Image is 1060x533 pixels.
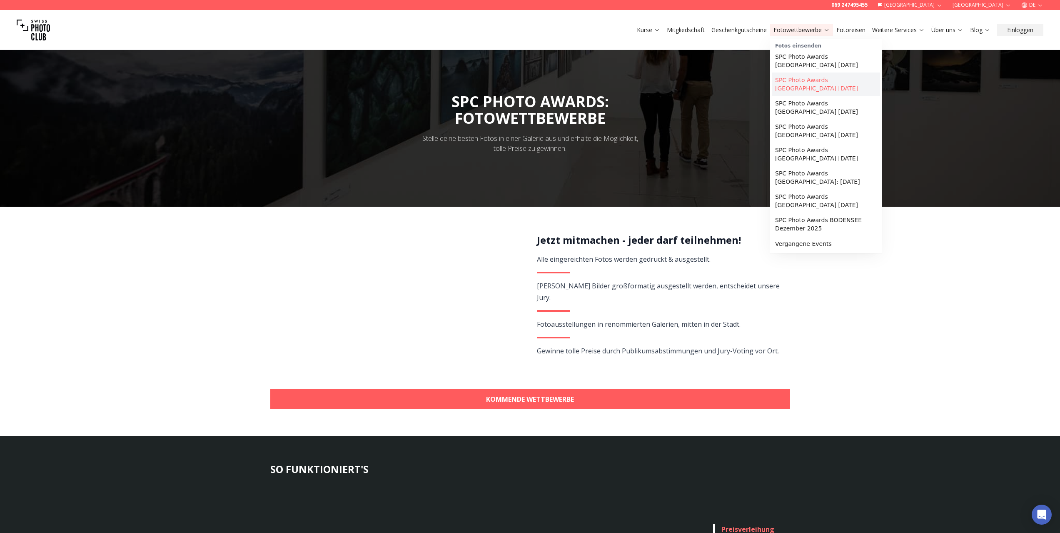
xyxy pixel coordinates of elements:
[967,24,994,36] button: Blog
[1032,505,1052,525] div: Open Intercom Messenger
[708,24,770,36] button: Geschenkgutscheine
[772,119,880,143] a: SPC Photo Awards [GEOGRAPHIC_DATA] [DATE]
[997,24,1043,36] button: Einloggen
[772,213,880,236] a: SPC Photo Awards BODENSEE Dezember 2025
[537,320,741,329] span: Fotoausstellungen in renommierten Galerien, mitten in der Stadt.
[833,24,869,36] button: Fotoreisen
[634,24,663,36] button: Kurse
[772,143,880,166] a: SPC Photo Awards [GEOGRAPHIC_DATA] [DATE]
[770,24,833,36] button: Fotowettbewerbe
[772,73,880,96] a: SPC Photo Awards [GEOGRAPHIC_DATA] [DATE]
[537,255,711,264] span: Alle eingereichten Fotos werden gedruckt & ausgestellt.
[637,26,660,34] a: Kurse
[970,26,990,34] a: Blog
[772,189,880,213] a: SPC Photo Awards [GEOGRAPHIC_DATA] [DATE]
[928,24,967,36] button: Über uns
[773,26,830,34] a: Fotowettbewerbe
[537,281,780,302] span: [PERSON_NAME] Bilder großformatig ausgestellt werden, entscheidet unsere Jury.
[17,13,50,47] img: Swiss photo club
[931,26,963,34] a: Über uns
[772,41,880,49] div: Fotos einsenden
[451,91,609,127] span: SPC PHOTO AWARDS:
[711,26,767,34] a: Geschenkgutscheine
[663,24,708,36] button: Mitgliedschaft
[772,236,880,251] a: Vergangene Events
[451,110,609,127] div: FOTOWETTBEWERBE
[772,96,880,119] a: SPC Photo Awards [GEOGRAPHIC_DATA] [DATE]
[537,233,781,247] h2: Jetzt mitmachen - jeder darf teilnehmen!
[772,166,880,189] a: SPC Photo Awards [GEOGRAPHIC_DATA]: [DATE]
[869,24,928,36] button: Weitere Services
[772,49,880,73] a: SPC Photo Awards [GEOGRAPHIC_DATA] [DATE]
[537,346,779,355] span: Gewinne tolle Preise durch Publikumsabstimmungen und Jury-Voting vor Ort.
[270,463,790,476] h3: SO FUNKTIONIERT'S
[667,26,705,34] a: Mitgliedschaft
[270,389,790,409] a: KOMMENDE WETTBEWERBE
[831,2,868,8] a: 069 247495455
[836,26,865,34] a: Fotoreisen
[872,26,925,34] a: Weitere Services
[417,133,643,153] div: Stelle deine besten Fotos in einer Galerie aus und erhalte die Möglichkeit, tolle Preise zu gewin...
